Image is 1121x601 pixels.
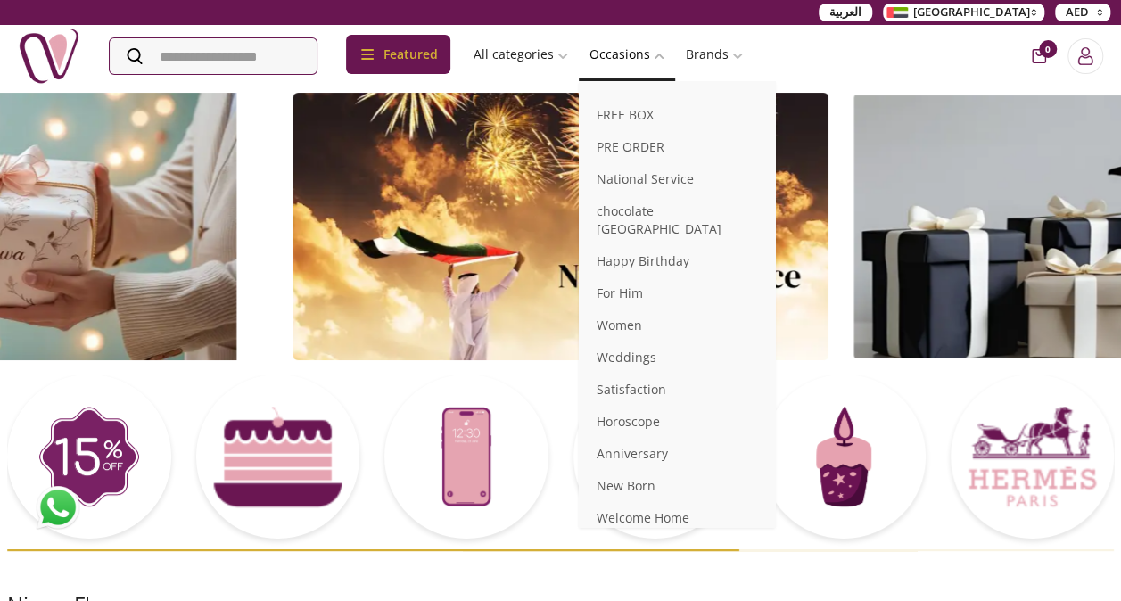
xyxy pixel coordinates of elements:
a: PRE ORDER [579,131,775,163]
img: whatsapp [36,485,80,530]
button: Login [1067,38,1103,74]
a: Brands [675,38,754,70]
span: [GEOGRAPHIC_DATA] [913,4,1030,21]
button: AED [1055,4,1110,21]
button: [GEOGRAPHIC_DATA] [883,4,1044,21]
a: National Service [579,163,775,195]
a: Weddings [579,342,775,374]
a: Card Thumbnail [951,375,1115,542]
a: Horoscope [579,406,775,438]
img: Nigwa-uae-gifts [18,25,80,87]
a: Occasions [579,38,675,70]
a: Card Thumbnail [384,375,548,542]
a: For Him [579,277,775,309]
div: Featured [346,35,450,74]
span: AED [1066,4,1089,21]
a: Women [579,309,775,342]
a: Card Thumbnail [7,375,171,542]
a: Happy Birthday [579,245,775,277]
a: Anniversary [579,438,775,470]
span: 0 [1039,40,1057,58]
a: Welcome Home [579,502,775,534]
input: Search [110,38,317,74]
a: Card Thumbnail [573,375,738,542]
a: FREE BOX [579,99,775,131]
a: All categories [463,38,579,70]
a: chocolate [GEOGRAPHIC_DATA] [579,195,775,245]
a: Card Thumbnail [762,375,926,542]
button: cart-button [1032,49,1046,63]
img: Arabic_dztd3n.png [886,7,908,18]
span: العربية [829,4,861,21]
a: New Born [579,470,775,502]
a: Card Thumbnail [196,375,360,542]
a: Satisfaction [579,374,775,406]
